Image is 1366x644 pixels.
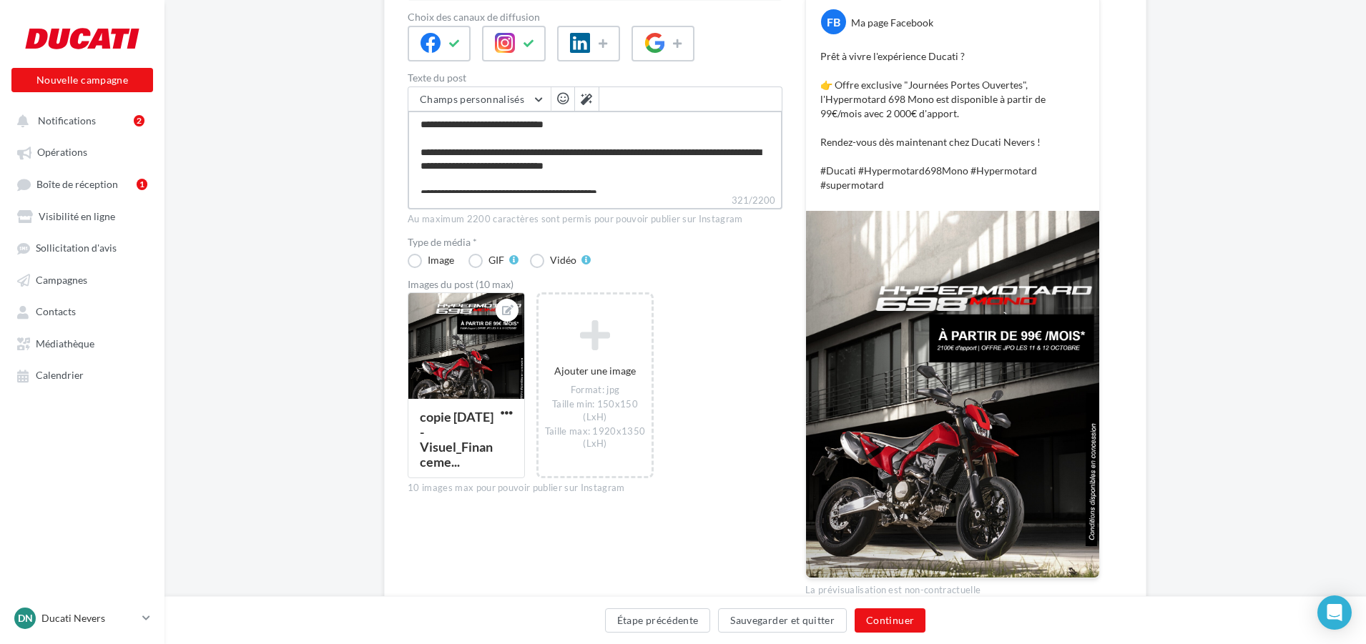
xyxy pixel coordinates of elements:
[408,279,782,289] div: Images du post (10 max)
[36,274,87,286] span: Campagnes
[9,298,156,324] a: Contacts
[408,213,782,226] div: Au maximum 2200 caractères sont permis pour pouvoir publier sur Instagram
[9,267,156,292] a: Campagnes
[420,409,493,470] div: copie [DATE] - Visuel_Financeme...
[41,611,137,625] p: Ducati Nevers
[408,12,782,22] label: Choix des canaux de diffusion
[851,16,933,30] div: Ma page Facebook
[488,255,504,265] div: GIF
[9,139,156,164] a: Opérations
[408,87,551,112] button: Champs personnalisés
[36,370,84,382] span: Calendrier
[1317,595,1352,630] div: Open Intercom Messenger
[9,107,150,133] button: Notifications 2
[805,578,1100,597] div: La prévisualisation est non-contractuelle
[36,306,76,318] span: Contacts
[821,9,846,34] div: FB
[408,73,782,83] label: Texte du post
[39,210,115,222] span: Visibilité en ligne
[134,115,144,127] div: 2
[11,605,153,632] a: DN Ducati Nevers
[37,147,87,159] span: Opérations
[550,255,576,265] div: Vidéo
[9,362,156,387] a: Calendrier
[9,171,156,197] a: Boîte de réception1
[408,193,782,209] label: 321/2200
[137,179,147,190] div: 1
[38,114,96,127] span: Notifications
[18,611,33,625] span: DN
[820,49,1085,192] p: Prêt à vivre l'expérience Ducati ? 👉 Offre exclusive "Journées Portes Ouvertes", l'Hypermotard 69...
[428,255,454,265] div: Image
[855,608,925,633] button: Continuer
[36,178,118,190] span: Boîte de réception
[420,93,524,105] span: Champs personnalisés
[36,242,117,254] span: Sollicitation d'avis
[36,337,94,350] span: Médiathèque
[408,482,782,495] div: 10 images max pour pouvoir publier sur Instagram
[9,203,156,229] a: Visibilité en ligne
[408,237,782,247] label: Type de média *
[9,330,156,356] a: Médiathèque
[11,68,153,92] button: Nouvelle campagne
[9,234,156,260] a: Sollicitation d'avis
[605,608,711,633] button: Étape précédente
[718,608,847,633] button: Sauvegarder et quitter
